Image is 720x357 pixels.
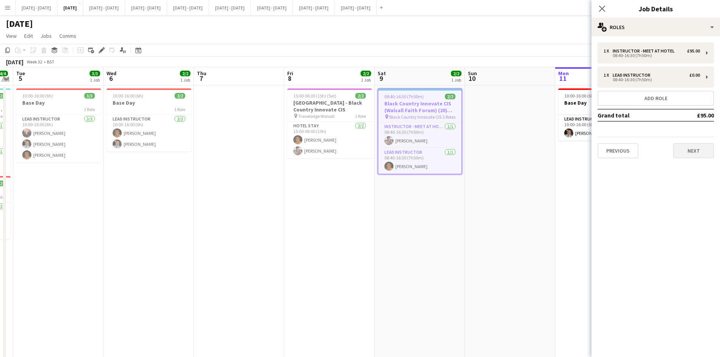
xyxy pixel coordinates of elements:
div: £0.00 [689,73,700,78]
td: Grand total [598,109,673,121]
button: [DATE] - [DATE] [83,0,125,15]
span: Wed [107,70,116,77]
app-job-card: 10:00-16:00 (6h)1/1Base Day1 RoleLead Instructor1/110:00-16:00 (6h)[PERSON_NAME] [558,88,643,141]
span: 10:00-16:00 (6h) [113,93,143,99]
app-card-role: Hotel Stay2/215:00-06:00 (15h)[PERSON_NAME][PERSON_NAME] [287,122,372,158]
div: 1 Job [90,77,100,83]
span: Mon [558,70,569,77]
button: [DATE] - [DATE] [251,0,293,15]
span: 2/2 [180,71,190,76]
span: Jobs [40,32,52,39]
app-job-card: 08:40-16:30 (7h50m)2/2Black Country Innovate CIS (Walsall Faith Forum) (20) Hub Black Country Inn... [378,88,462,175]
h3: Black Country Innovate CIS (Walsall Faith Forum) (20) Hub [378,100,461,114]
td: £95.00 [673,109,714,121]
app-job-card: 10:00-16:00 (6h)3/3Base Day1 RoleLead Instructor3/310:00-16:00 (6h)[PERSON_NAME][PERSON_NAME][PER... [16,88,101,162]
span: Thu [197,70,206,77]
div: BST [47,59,54,65]
div: Lead Instructor [613,73,653,78]
span: Tue [16,70,25,77]
span: 15:00-06:00 (15h) (Sat) [293,93,336,99]
span: 1 Role [84,107,95,112]
button: [DATE] - [DATE] [335,0,377,15]
a: Comms [56,31,79,41]
button: [DATE] - [DATE] [209,0,251,15]
button: [DATE] - [DATE] [167,0,209,15]
app-card-role: Lead Instructor1/110:00-16:00 (6h)[PERSON_NAME] [558,115,643,141]
app-card-role: Lead Instructor3/310:00-16:00 (6h)[PERSON_NAME][PERSON_NAME][PERSON_NAME] [16,115,101,162]
div: 1 Job [180,77,190,83]
h3: Job Details [591,4,720,14]
span: 3/3 [84,93,95,99]
button: Next [673,143,714,158]
span: 2/2 [445,94,455,99]
a: Edit [21,31,36,41]
div: 1 x [604,73,613,78]
app-card-role: Lead Instructor1/108:40-16:30 (7h50m)[PERSON_NAME] [378,148,461,174]
div: Roles [591,18,720,36]
span: 11 [557,74,569,83]
span: 8 [286,74,293,83]
div: [DATE] [6,58,23,66]
a: View [3,31,20,41]
span: 2/2 [451,71,461,76]
button: [DATE] - [DATE] [15,0,57,15]
span: Sun [468,70,477,77]
span: 2 Roles [443,114,455,120]
span: 2/2 [361,71,371,76]
span: Edit [24,32,33,39]
span: 2/2 [355,93,366,99]
span: 5 [15,74,25,83]
button: [DATE] - [DATE] [125,0,167,15]
button: Add role [598,91,714,106]
span: Travelodge Walsall [298,113,334,119]
span: Black Country Innovate CIS [389,114,441,120]
button: [DATE] - [DATE] [293,0,335,15]
span: 9 [376,74,386,83]
app-job-card: 10:00-16:00 (6h)2/2Base Day1 RoleLead Instructor2/210:00-16:00 (6h)[PERSON_NAME][PERSON_NAME] [107,88,191,151]
button: [DATE] [57,0,83,15]
span: 10:00-16:00 (6h) [564,93,595,99]
span: 6 [105,74,116,83]
div: 1 Job [361,77,371,83]
a: Jobs [37,31,55,41]
span: Comms [59,32,76,39]
div: 08:40-16:30 (7h50m) [604,78,700,82]
div: 1 Job [451,77,461,83]
app-card-role: Lead Instructor2/210:00-16:00 (6h)[PERSON_NAME][PERSON_NAME] [107,115,191,151]
h3: Base Day [16,99,101,106]
span: View [6,32,17,39]
span: 10 [467,74,477,83]
div: Instructor - Meet at Hotel [613,48,678,54]
h3: Base Day [558,99,643,106]
div: 1 x [604,48,613,54]
button: Previous [598,143,638,158]
span: 10:00-16:00 (6h) [22,93,53,99]
span: Sat [378,70,386,77]
div: £95.00 [687,48,700,54]
span: Week 32 [25,59,44,65]
span: 3/3 [90,71,100,76]
h3: Base Day [107,99,191,106]
h1: [DATE] [6,18,33,29]
span: 1 Role [174,107,185,112]
span: 08:40-16:30 (7h50m) [384,94,424,99]
h3: [GEOGRAPHIC_DATA] - Black Country Innovate CIS [287,99,372,113]
span: 1 Role [355,113,366,119]
span: Fri [287,70,293,77]
app-job-card: 15:00-06:00 (15h) (Sat)2/2[GEOGRAPHIC_DATA] - Black Country Innovate CIS Travelodge Walsall1 Role... [287,88,372,158]
app-card-role: Instructor - Meet at Hotel1/108:40-16:30 (7h50m)[PERSON_NAME] [378,122,461,148]
div: 08:40-16:30 (7h50m) [604,54,700,57]
span: 7 [196,74,206,83]
span: 2/2 [175,93,185,99]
